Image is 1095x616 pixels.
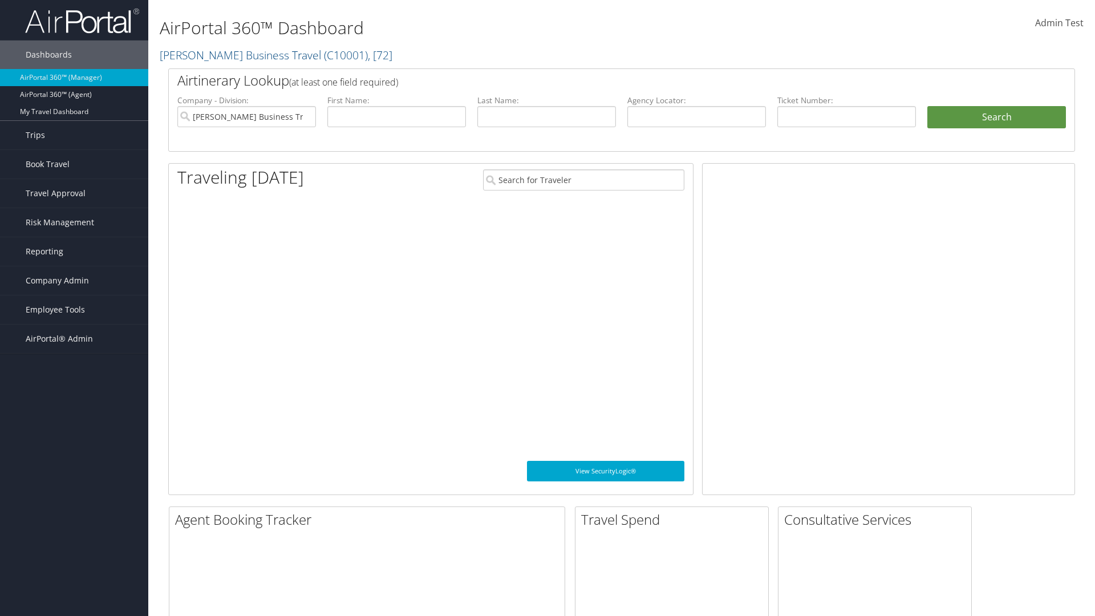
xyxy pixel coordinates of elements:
[26,208,94,237] span: Risk Management
[26,179,86,208] span: Travel Approval
[160,47,392,63] a: [PERSON_NAME] Business Travel
[177,71,991,90] h2: Airtinerary Lookup
[327,95,466,106] label: First Name:
[784,510,971,529] h2: Consultative Services
[26,266,89,295] span: Company Admin
[175,510,565,529] h2: Agent Booking Tracker
[177,95,316,106] label: Company - Division:
[324,47,368,63] span: ( C10001 )
[777,95,916,106] label: Ticket Number:
[26,121,45,149] span: Trips
[177,165,304,189] h1: Traveling [DATE]
[26,295,85,324] span: Employee Tools
[26,237,63,266] span: Reporting
[160,16,776,40] h1: AirPortal 360™ Dashboard
[289,76,398,88] span: (at least one field required)
[368,47,392,63] span: , [ 72 ]
[26,150,70,179] span: Book Travel
[527,461,684,481] a: View SecurityLogic®
[477,95,616,106] label: Last Name:
[26,325,93,353] span: AirPortal® Admin
[25,7,139,34] img: airportal-logo.png
[483,169,684,191] input: Search for Traveler
[581,510,768,529] h2: Travel Spend
[26,40,72,69] span: Dashboards
[927,106,1066,129] button: Search
[1035,6,1084,41] a: Admin Test
[627,95,766,106] label: Agency Locator:
[1035,17,1084,29] span: Admin Test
